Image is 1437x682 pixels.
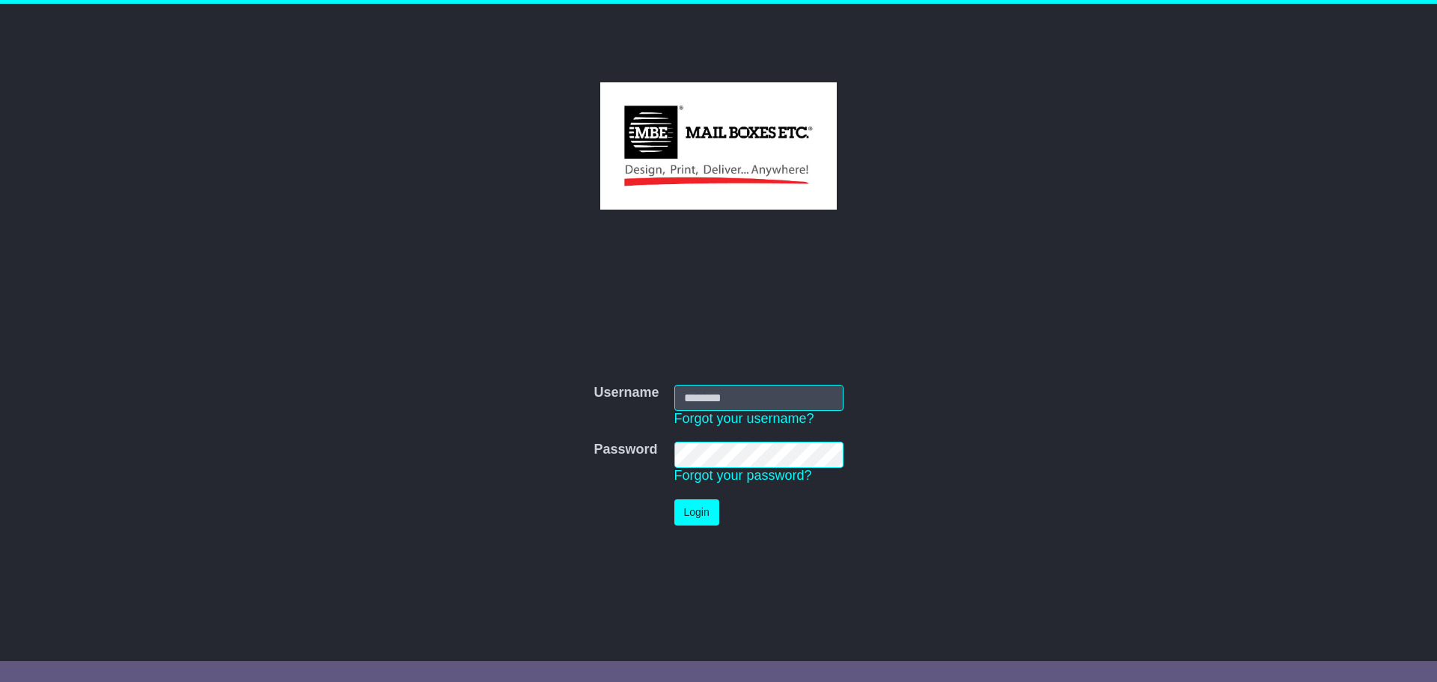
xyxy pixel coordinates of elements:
[600,82,836,210] img: MBE Australia
[594,385,659,401] label: Username
[674,499,719,526] button: Login
[674,411,814,426] a: Forgot your username?
[594,442,657,458] label: Password
[674,468,812,483] a: Forgot your password?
